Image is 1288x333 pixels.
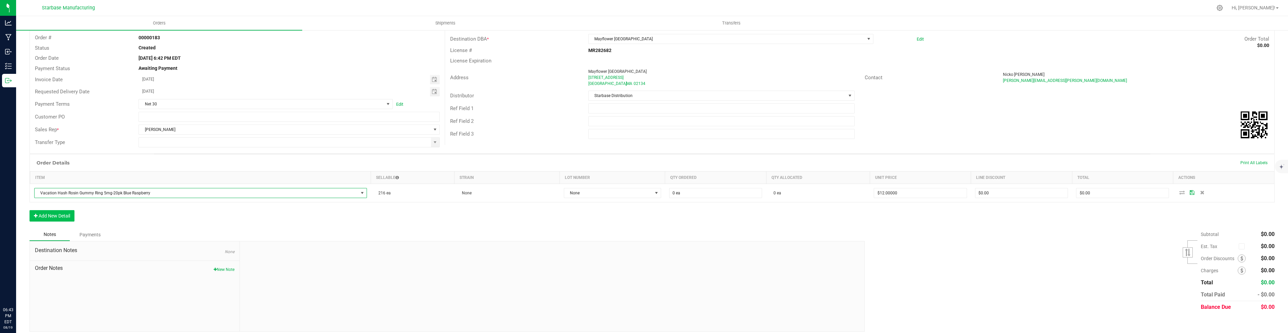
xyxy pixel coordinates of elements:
[35,89,90,95] span: Requested Delivery Date
[139,65,177,71] strong: Awaiting Payment
[589,91,846,100] span: Starbase Distribution
[1003,72,1013,77] span: Nicko
[459,191,472,195] span: None
[35,77,63,83] span: Invoice Date
[3,325,13,330] p: 08/19
[450,58,491,64] span: License Expiration
[139,99,384,109] span: Net 30
[1201,268,1238,273] span: Charges
[589,34,865,44] span: Mayflower [GEOGRAPHIC_DATA]
[665,172,766,184] th: Qty Ordered
[16,16,302,30] a: Orders
[139,45,156,50] strong: Created
[588,81,627,86] span: [GEOGRAPHIC_DATA]
[396,102,403,107] a: Edit
[214,267,234,273] button: New Note
[917,37,924,42] a: Edit
[1201,291,1225,298] span: Total Paid
[560,172,665,184] th: Lot Number
[450,36,487,42] span: Destination DBA
[450,93,474,99] span: Distributor
[1261,231,1275,237] span: $0.00
[139,55,181,61] strong: [DATE] 6:42 PM EDT
[1261,267,1275,274] span: $0.00
[1261,255,1275,261] span: $0.00
[144,20,175,26] span: Orders
[1003,78,1127,83] span: [PERSON_NAME][EMAIL_ADDRESS][PERSON_NAME][DOMAIN_NAME]
[430,87,440,96] span: Toggle calendar
[1261,243,1275,249] span: $0.00
[1257,291,1275,298] span: - $0.00
[37,160,69,165] h1: Order Details
[30,228,70,241] div: Notes
[5,63,12,69] inline-svg: Inventory
[1201,279,1213,286] span: Total
[139,125,431,134] span: [PERSON_NAME]
[634,81,645,86] span: 02134
[588,69,647,74] span: Mayflower [GEOGRAPHIC_DATA]
[70,229,110,241] div: Payments
[971,172,1072,184] th: Line Discount
[450,105,474,111] span: Ref Field 1
[1240,160,1268,165] span: Print All Labels
[1014,72,1044,77] span: [PERSON_NAME]
[713,20,750,26] span: Transfers
[35,139,65,145] span: Transfer Type
[454,172,560,184] th: Strain
[1232,5,1275,10] span: Hi, [PERSON_NAME]!
[1201,256,1238,261] span: Order Discounts
[1197,190,1207,194] span: Delete Order Detail
[588,16,874,30] a: Transfers
[669,188,762,198] input: 0
[5,48,12,55] inline-svg: Inbound
[302,16,588,30] a: Shipments
[225,249,234,254] span: None
[770,191,781,195] span: 0 ea
[450,75,469,81] span: Address
[1239,242,1248,251] span: Calculate excise tax
[1257,43,1269,48] strong: $0.00
[35,246,234,254] span: Destination Notes
[35,127,57,133] span: Sales Rep
[588,48,611,53] strong: MR282682
[35,45,49,51] span: Status
[5,77,12,84] inline-svg: Outbound
[870,172,971,184] th: Unit Price
[5,34,12,41] inline-svg: Manufacturing
[1187,190,1197,194] span: Save Order Detail
[588,75,624,80] span: [STREET_ADDRESS]
[450,131,474,137] span: Ref Field 3
[371,172,454,184] th: Sellable
[1072,172,1173,184] th: Total
[766,172,870,184] th: Qty Allocated
[35,101,70,107] span: Payment Terms
[1241,111,1268,138] img: Scan me!
[139,35,160,40] strong: 00000183
[30,172,371,184] th: Item
[865,75,882,81] span: Contact
[1241,111,1268,138] qrcode: 00000183
[35,35,51,41] span: Order #
[1216,5,1224,11] div: Manage settings
[430,75,440,84] span: Toggle calendar
[1201,304,1231,310] span: Balance Due
[35,65,70,72] span: Payment Status
[1076,188,1169,198] input: 0
[626,81,632,86] span: MA
[450,118,474,124] span: Ref Field 2
[1201,232,1219,237] span: Subtotal
[426,20,465,26] span: Shipments
[42,5,95,11] span: Starbase Manufacturing
[35,114,65,120] span: Customer PO
[375,191,391,195] span: 216 ea
[3,307,13,325] p: 06:43 PM EDT
[874,188,966,198] input: 0
[5,19,12,26] inline-svg: Analytics
[1201,244,1236,249] span: Est. Tax
[1244,36,1269,42] span: Order Total
[35,188,358,198] span: Vacation Hash Rosin Gummy Ring 5mg-20pk Blue Raspberry
[975,188,1068,198] input: 0
[450,47,472,53] span: License #
[35,55,59,61] span: Order Date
